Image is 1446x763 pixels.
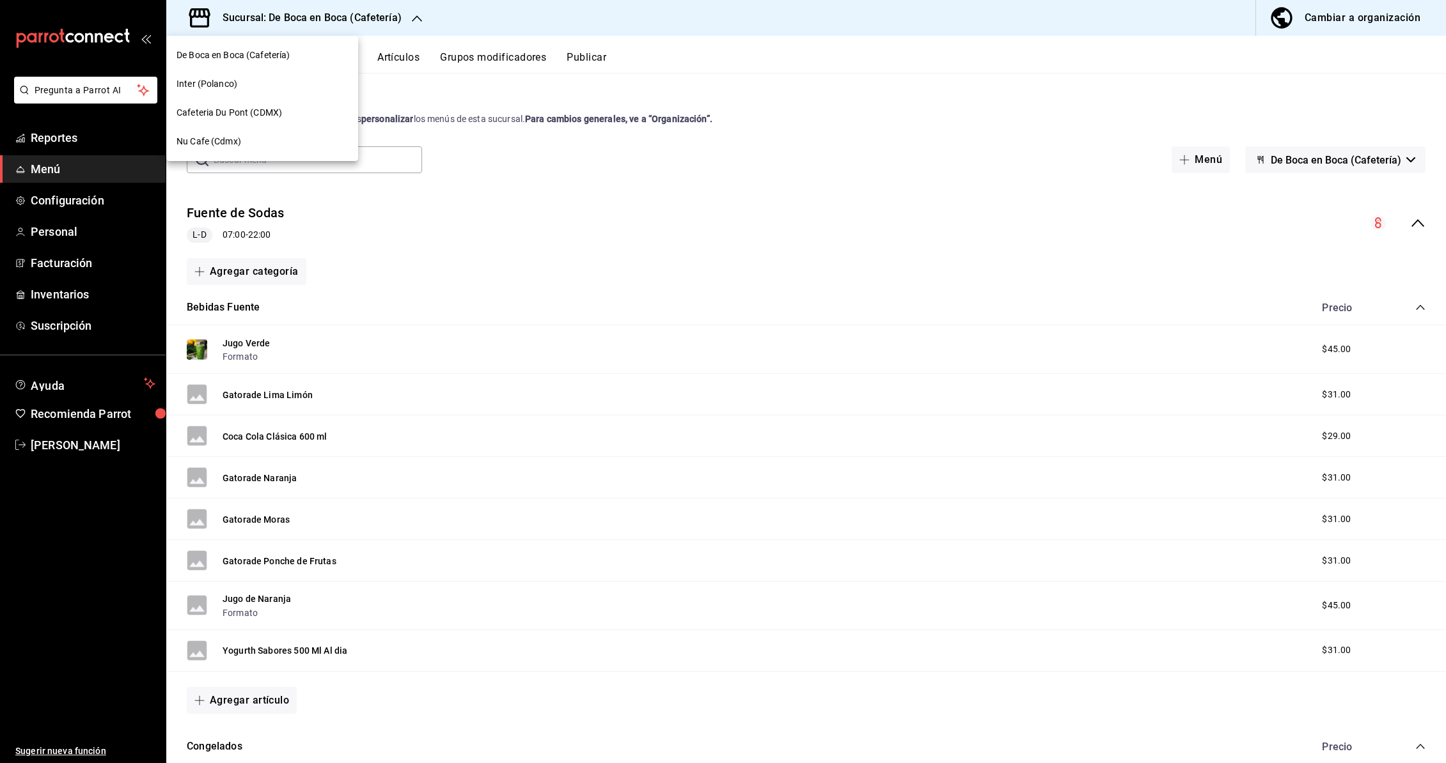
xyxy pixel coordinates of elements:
div: Cafeteria Du Pont (CDMX) [166,98,358,127]
div: Nu Cafe (Cdmx) [166,127,358,156]
div: Inter (Polanco) [166,70,358,98]
span: Cafeteria Du Pont (CDMX) [177,106,282,119]
span: Inter (Polanco) [177,77,237,91]
div: De Boca en Boca (Cafetería) [166,41,358,70]
span: Nu Cafe (Cdmx) [177,135,241,148]
span: De Boca en Boca (Cafetería) [177,49,290,62]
